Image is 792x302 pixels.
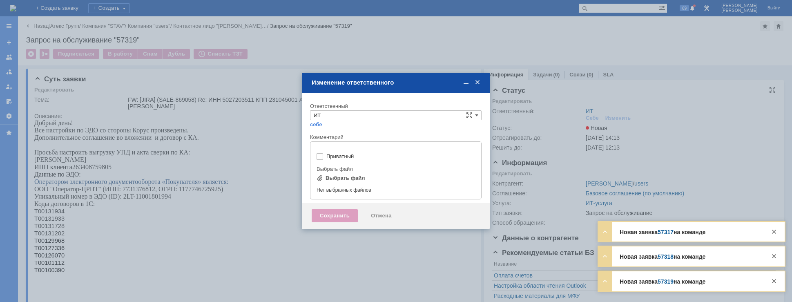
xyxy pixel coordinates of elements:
div: Развернуть [600,276,610,286]
div: Закрыть [769,227,779,237]
strong: Новая заявка на команде [620,278,705,285]
div: Комментарий [310,134,482,141]
span: Сложная форма [466,112,473,119]
div: Ответственный [310,103,480,109]
div: Развернуть [600,251,610,261]
div: Нет выбранных файлов [317,184,475,193]
div: Закрыть [769,251,779,261]
a: 57318 [658,253,674,260]
a: себе [310,121,322,128]
div: Изменение ответственного [312,79,482,86]
span: Закрыть [473,79,482,86]
div: Закрыть [769,276,779,286]
div: Развернуть [600,227,610,237]
span: Свернуть (Ctrl + M) [462,79,470,86]
strong: Новая заявка на команде [620,229,705,235]
div: Выбрать файл [326,175,365,181]
strong: Новая заявка на команде [620,253,705,260]
div: Выбрать файл [317,166,473,172]
a: 57319 [658,278,674,285]
label: Приватный [326,153,473,160]
a: 57317 [658,229,674,235]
